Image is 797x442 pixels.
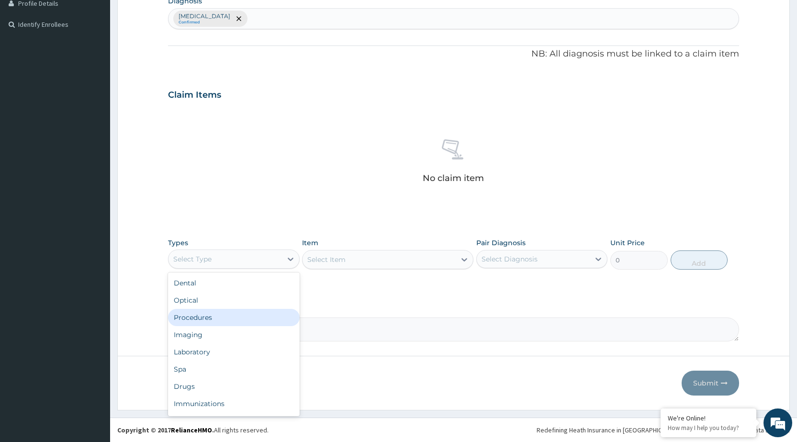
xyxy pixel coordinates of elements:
[56,121,132,217] span: We're online!
[168,395,299,412] div: Immunizations
[537,425,790,435] div: Redefining Heath Insurance in [GEOGRAPHIC_DATA] using Telemedicine and Data Science!
[168,239,188,247] label: Types
[157,5,180,28] div: Minimize live chat window
[682,371,739,396] button: Submit
[668,414,749,422] div: We're Online!
[168,304,739,312] label: Comment
[168,90,221,101] h3: Claim Items
[168,326,299,343] div: Imaging
[476,238,526,248] label: Pair Diagnosis
[671,250,728,270] button: Add
[5,261,182,295] textarea: Type your message and hit 'Enter'
[610,238,645,248] label: Unit Price
[423,173,484,183] p: No claim item
[168,378,299,395] div: Drugs
[110,418,797,442] footer: All rights reserved.
[117,426,214,434] strong: Copyright © 2017 .
[179,20,230,25] small: Confirmed
[235,14,243,23] span: remove selection option
[168,48,739,60] p: NB: All diagnosis must be linked to a claim item
[168,274,299,292] div: Dental
[168,361,299,378] div: Spa
[171,426,212,434] a: RelianceHMO
[302,238,318,248] label: Item
[18,48,39,72] img: d_794563401_company_1708531726252_794563401
[50,54,161,66] div: Chat with us now
[168,292,299,309] div: Optical
[168,309,299,326] div: Procedures
[668,424,749,432] p: How may I help you today?
[482,254,538,264] div: Select Diagnosis
[168,343,299,361] div: Laboratory
[168,412,299,430] div: Others
[173,254,212,264] div: Select Type
[179,12,230,20] p: [MEDICAL_DATA]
